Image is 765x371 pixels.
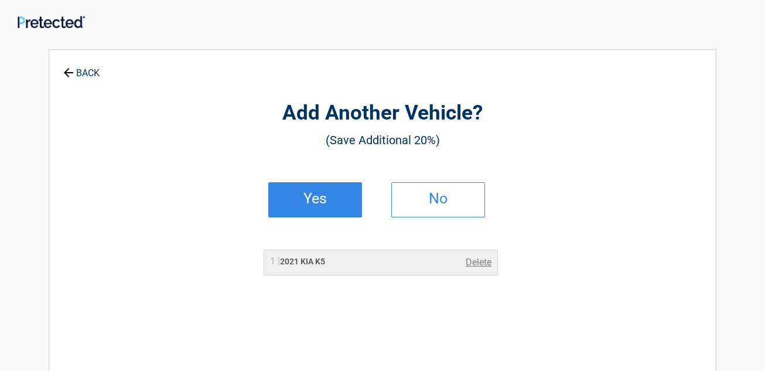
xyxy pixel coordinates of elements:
a: BACK [61,57,102,78]
h2: Add Another Vehicle? [114,100,651,127]
img: Main Logo [18,16,85,28]
span: 1 | [270,256,280,267]
h2: 2021 KIA K5 [270,256,325,268]
a: Delete [466,256,491,270]
h2: Yes [281,195,350,203]
h2: No [404,195,473,203]
h3: (Save Additional 20%) [114,130,651,150]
